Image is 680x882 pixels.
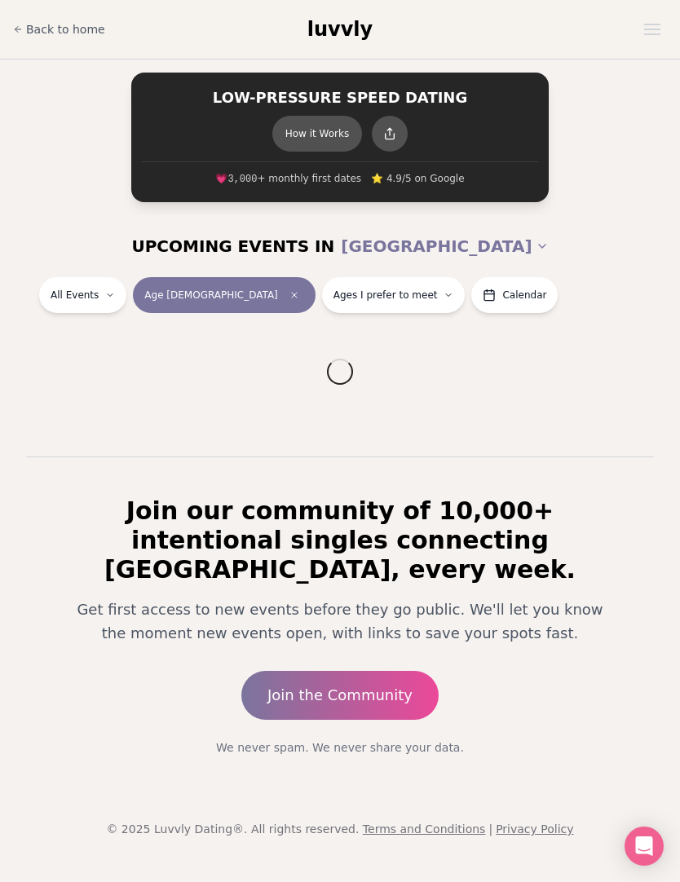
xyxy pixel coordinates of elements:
p: © 2025 Luvvly Dating®. All rights reserved. [13,821,667,837]
a: Join the Community [241,671,439,720]
span: 3,000 [227,174,257,185]
span: Back to home [26,21,105,37]
button: Calendar [471,277,558,313]
span: All Events [51,289,99,302]
span: luvvly [307,18,373,41]
h2: LOW-PRESSURE SPEED DATING [141,89,539,108]
p: Get first access to new events before they go public. We'll let you know the moment new events op... [66,598,614,646]
button: [GEOGRAPHIC_DATA] [341,228,548,264]
p: We never spam. We never share your data. [53,739,627,756]
a: Privacy Policy [496,822,573,836]
div: Open Intercom Messenger [625,827,664,866]
button: Open menu [638,17,667,42]
span: | [488,822,492,836]
a: Back to home [13,13,105,46]
span: ⭐ 4.9/5 on Google [371,172,464,185]
h2: Join our community of 10,000+ intentional singles connecting [GEOGRAPHIC_DATA], every week. [53,496,627,584]
button: Age [DEMOGRAPHIC_DATA]Clear age [133,277,315,313]
span: Ages I prefer to meet [333,289,438,302]
button: How it Works [272,116,363,152]
span: UPCOMING EVENTS IN [131,235,334,258]
span: Calendar [502,289,546,302]
span: 💗 + monthly first dates [215,172,361,186]
a: Terms and Conditions [363,822,486,836]
span: Age [DEMOGRAPHIC_DATA] [144,289,277,302]
button: All Events [39,277,126,313]
button: Ages I prefer to meet [322,277,466,313]
span: Clear age [285,285,304,305]
a: luvvly [307,16,373,42]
